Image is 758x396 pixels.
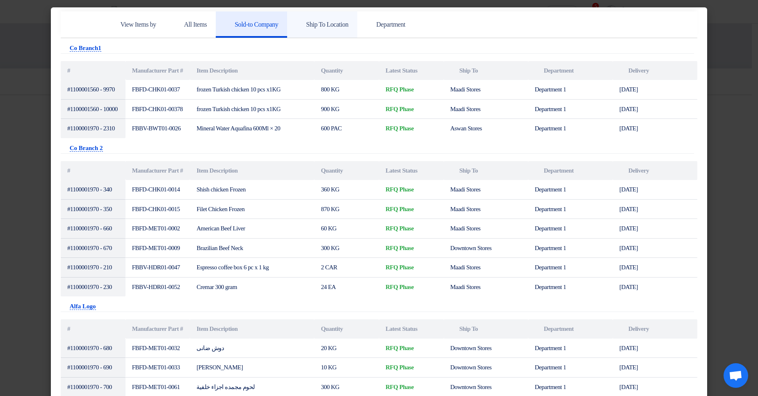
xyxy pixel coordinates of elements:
td: [DATE] [613,339,697,358]
td: RFQ Phase [379,219,444,239]
td: RFQ Phase [379,119,444,138]
h5: Department [366,20,405,29]
td: Brazilian Beef Neck [190,238,314,258]
td: Aswan Stores [444,119,528,138]
td: [DATE] [613,199,697,219]
td: frozen Turkish chicken 10 pcs x1KG [190,80,314,99]
td: 870 KG [314,199,379,219]
td: [PERSON_NAME] [190,358,314,378]
td: [DATE] [613,277,697,296]
td: RFQ Phase [379,339,444,358]
td: 2 CAR [314,258,379,278]
th: Department [528,161,613,180]
th: Latest Status [379,161,444,180]
th: Quantity [314,161,379,180]
td: RFQ Phase [379,80,444,99]
th: Delivery [613,319,697,339]
td: دوش ضانى [190,339,314,358]
td: Downtown Stores [444,238,528,258]
td: [DATE] [613,219,697,239]
td: Maadi Stores [444,180,528,199]
td: frozen Turkish chicken 10 pcs x1KG [190,99,314,119]
th: Manufacturer Part # [126,61,190,80]
td: Department 1 [528,339,613,358]
div: Open chat [724,363,748,388]
td: #1100001970 - 660 [61,219,126,239]
td: 24 EA [314,277,379,296]
h5: View Items by [121,20,156,29]
td: Department 1 [528,199,613,219]
td: Department 1 [528,219,613,239]
td: #1100001970 - 690 [61,358,126,378]
h5: All Items [174,20,207,29]
td: 800 KG [314,80,379,99]
td: Maadi Stores [444,199,528,219]
th: Ship To [444,161,528,180]
td: [DATE] [613,99,697,119]
td: Department 1 [528,358,613,378]
td: Department 1 [528,238,613,258]
h5: Ship To Location [296,20,348,29]
th: Latest Status [379,61,444,80]
th: Delivery [613,161,697,180]
td: [DATE] [613,80,697,99]
th: Ship To [444,319,528,339]
td: FBBV-HDR01-0047 [126,258,190,278]
td: FBFD-MET01-0009 [126,238,190,258]
td: Filet Chicken Frozen [190,199,314,219]
td: #1100001970 - 340 [61,180,126,199]
td: #1100001970 - 680 [61,339,126,358]
b: Co Branch 2 [70,145,103,152]
th: Quantity [314,319,379,339]
th: Latest Status [379,319,444,339]
td: 60 KG [314,219,379,239]
td: RFQ Phase [379,180,444,199]
td: Maadi Stores [444,219,528,239]
th: # [61,61,126,80]
th: Ship To [444,61,528,80]
th: Delivery [613,61,697,80]
td: 20 KG [314,339,379,358]
td: American Beef Liver [190,219,314,239]
td: FBFD-CHK01-0014 [126,180,190,199]
td: FBFD-CHK01-0037 [126,80,190,99]
td: 600 PAC [314,119,379,138]
td: Downtown Stores [444,358,528,378]
td: RFQ Phase [379,199,444,219]
th: Item Description [190,319,314,339]
td: Department 1 [528,180,613,199]
td: FBFD-CHK01-0015 [126,199,190,219]
th: Quantity [314,61,379,80]
td: RFQ Phase [379,277,444,296]
td: [DATE] [613,238,697,258]
td: Downtown Stores [444,339,528,358]
th: Manufacturer Part # [126,319,190,339]
td: 300 KG [314,238,379,258]
td: FBFD-MET01-0002 [126,219,190,239]
td: #1100001970 - 350 [61,199,126,219]
th: Item Description [190,161,314,180]
th: Department [528,61,613,80]
td: Cremar 300 gram [190,277,314,296]
b: Alfa Logo [70,303,96,310]
th: Department [528,319,613,339]
th: # [61,319,126,339]
td: #1100001970 - 670 [61,238,126,258]
td: Maadi Stores [444,258,528,278]
td: 900 KG [314,99,379,119]
td: RFQ Phase [379,258,444,278]
td: FBFD-MET01-0032 [126,339,190,358]
td: FBFD-MET01-0033 [126,358,190,378]
td: #1100001560 - 10000 [61,99,126,119]
td: #1100001560 - 9970 [61,80,126,99]
td: Maadi Stores [444,99,528,119]
td: Maadi Stores [444,80,528,99]
td: FBBV-BWT01-0026 [126,119,190,138]
td: [DATE] [613,119,697,138]
td: Department 1 [528,80,613,99]
td: RFQ Phase [379,358,444,378]
h5: Sold-to Company [225,20,278,29]
td: RFQ Phase [379,238,444,258]
td: Maadi Stores [444,277,528,296]
td: #1100001970 - 210 [61,258,126,278]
